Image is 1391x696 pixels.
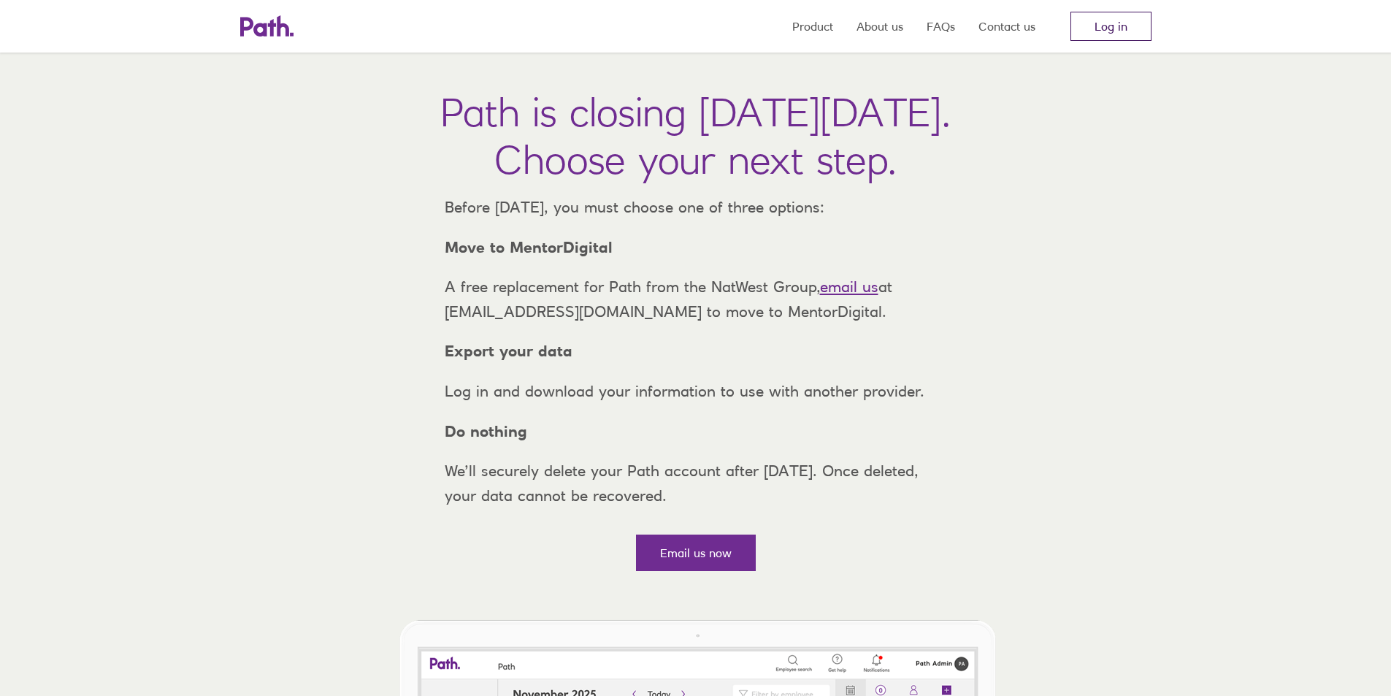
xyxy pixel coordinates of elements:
[445,342,572,360] strong: Export your data
[636,535,756,571] a: Email us now
[433,459,959,508] p: We’ll securely delete your Path account after [DATE]. Once deleted, your data cannot be recovered.
[433,275,959,324] p: A free replacement for Path from the NatWest Group, at [EMAIL_ADDRESS][DOMAIN_NAME] to move to Me...
[433,195,959,220] p: Before [DATE], you must choose one of three options:
[1070,12,1151,41] a: Log in
[820,278,878,296] a: email us
[433,379,959,404] p: Log in and download your information to use with another provider.
[440,88,951,183] h1: Path is closing [DATE][DATE]. Choose your next step.
[445,238,613,256] strong: Move to MentorDigital
[445,422,527,440] strong: Do nothing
